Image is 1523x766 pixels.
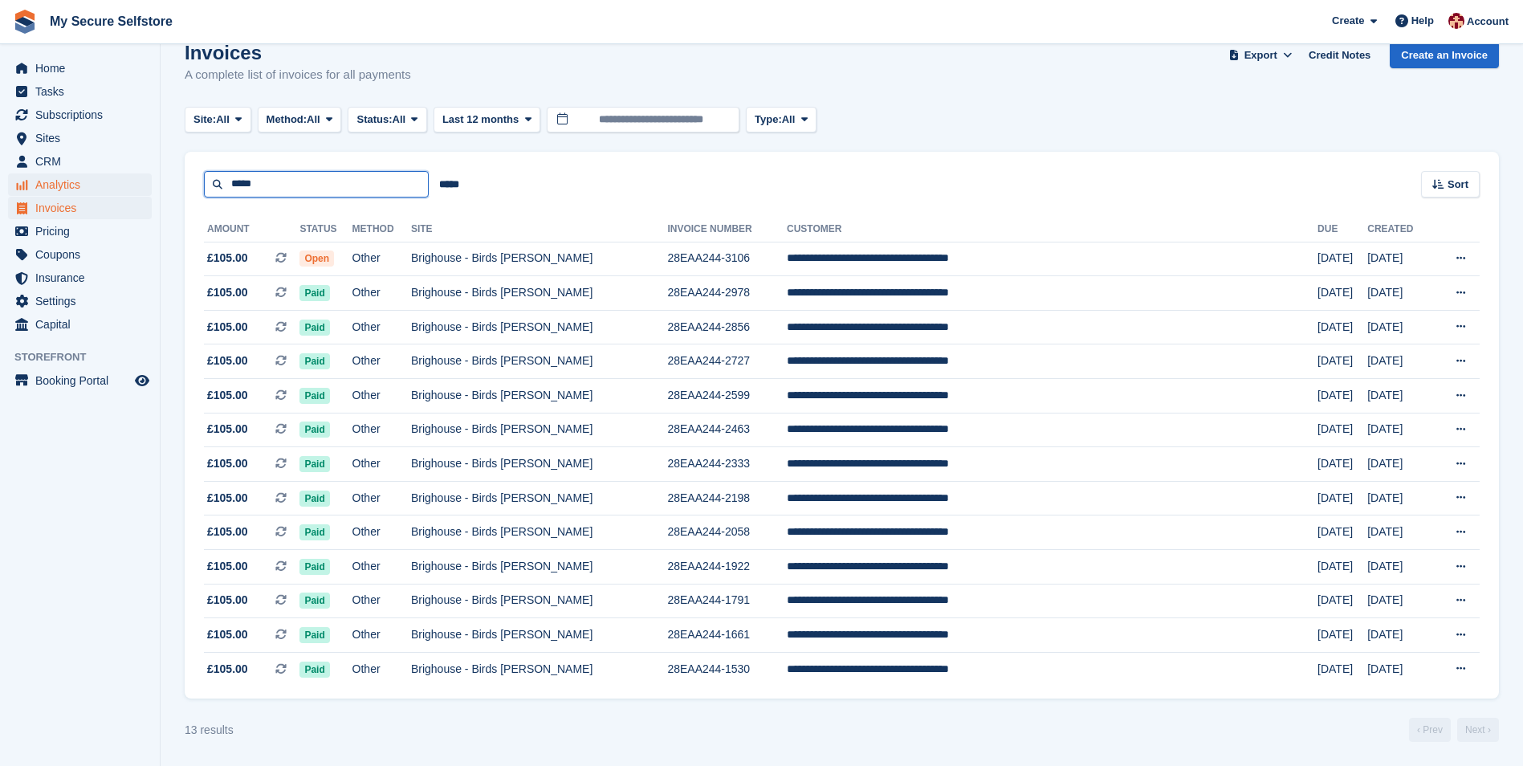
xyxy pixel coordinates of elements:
[1367,481,1432,515] td: [DATE]
[352,652,411,686] td: Other
[787,217,1317,242] th: Customer
[207,284,248,301] span: £105.00
[13,10,37,34] img: stora-icon-8386f47178a22dfd0bd8f6a31ec36ba5ce8667c1dd55bd0f319d3a0aa187defe.svg
[8,127,152,149] a: menu
[1406,718,1502,742] nav: Page
[35,127,132,149] span: Sites
[411,379,667,414] td: Brighouse - Birds [PERSON_NAME]
[667,652,787,686] td: 28EAA244-1530
[352,242,411,276] td: Other
[352,344,411,379] td: Other
[1367,584,1432,618] td: [DATE]
[411,344,667,379] td: Brighouse - Birds [PERSON_NAME]
[352,217,411,242] th: Method
[14,349,160,365] span: Storefront
[411,310,667,344] td: Brighouse - Birds [PERSON_NAME]
[411,242,667,276] td: Brighouse - Birds [PERSON_NAME]
[348,107,426,133] button: Status: All
[1390,42,1499,68] a: Create an Invoice
[193,112,216,128] span: Site:
[667,379,787,414] td: 28EAA244-2599
[1317,310,1367,344] td: [DATE]
[411,276,667,311] td: Brighouse - Birds [PERSON_NAME]
[1317,515,1367,550] td: [DATE]
[1317,550,1367,585] td: [DATE]
[299,422,329,438] span: Paid
[352,550,411,585] td: Other
[8,57,152,79] a: menu
[1367,276,1432,311] td: [DATE]
[1317,217,1367,242] th: Due
[782,112,796,128] span: All
[411,515,667,550] td: Brighouse - Birds [PERSON_NAME]
[1225,42,1296,68] button: Export
[1317,652,1367,686] td: [DATE]
[1448,177,1468,193] span: Sort
[442,112,519,128] span: Last 12 months
[352,481,411,515] td: Other
[207,387,248,404] span: £105.00
[411,217,667,242] th: Site
[207,524,248,540] span: £105.00
[8,80,152,103] a: menu
[299,217,352,242] th: Status
[1467,14,1509,30] span: Account
[1367,550,1432,585] td: [DATE]
[207,490,248,507] span: £105.00
[411,481,667,515] td: Brighouse - Birds [PERSON_NAME]
[299,559,329,575] span: Paid
[1367,310,1432,344] td: [DATE]
[667,584,787,618] td: 28EAA244-1791
[1367,242,1432,276] td: [DATE]
[8,197,152,219] a: menu
[411,652,667,686] td: Brighouse - Birds [PERSON_NAME]
[216,112,230,128] span: All
[411,584,667,618] td: Brighouse - Birds [PERSON_NAME]
[1367,618,1432,653] td: [DATE]
[299,524,329,540] span: Paid
[411,447,667,482] td: Brighouse - Birds [PERSON_NAME]
[667,618,787,653] td: 28EAA244-1661
[35,369,132,392] span: Booking Portal
[434,107,540,133] button: Last 12 months
[1367,515,1432,550] td: [DATE]
[35,80,132,103] span: Tasks
[667,447,787,482] td: 28EAA244-2333
[35,197,132,219] span: Invoices
[755,112,782,128] span: Type:
[352,413,411,447] td: Other
[299,593,329,609] span: Paid
[8,150,152,173] a: menu
[667,276,787,311] td: 28EAA244-2978
[35,290,132,312] span: Settings
[207,352,248,369] span: £105.00
[8,104,152,126] a: menu
[207,455,248,472] span: £105.00
[352,618,411,653] td: Other
[1367,344,1432,379] td: [DATE]
[1409,718,1451,742] a: Previous
[35,104,132,126] span: Subscriptions
[746,107,816,133] button: Type: All
[1317,447,1367,482] td: [DATE]
[1448,13,1464,29] img: Laura Oldroyd
[667,344,787,379] td: 28EAA244-2727
[207,558,248,575] span: £105.00
[1367,447,1432,482] td: [DATE]
[667,217,787,242] th: Invoice Number
[8,313,152,336] a: menu
[204,217,299,242] th: Amount
[207,421,248,438] span: £105.00
[299,662,329,678] span: Paid
[185,722,234,739] div: 13 results
[667,515,787,550] td: 28EAA244-2058
[1317,481,1367,515] td: [DATE]
[299,456,329,472] span: Paid
[8,369,152,392] a: menu
[185,107,251,133] button: Site: All
[352,447,411,482] td: Other
[35,57,132,79] span: Home
[299,320,329,336] span: Paid
[411,413,667,447] td: Brighouse - Birds [PERSON_NAME]
[207,319,248,336] span: £105.00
